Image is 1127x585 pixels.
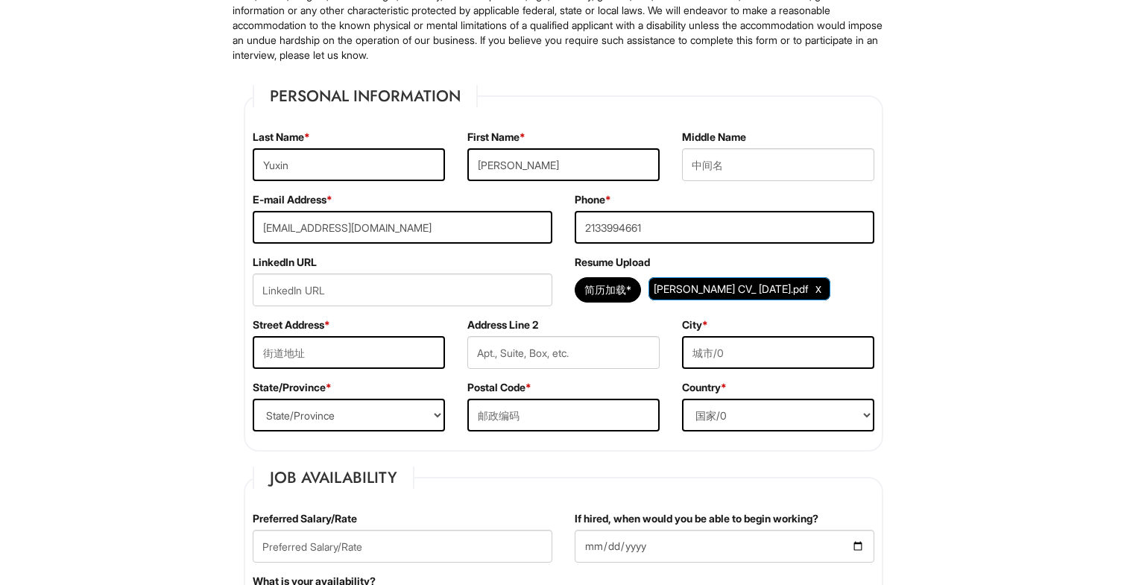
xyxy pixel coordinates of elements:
label: Phone [575,192,611,207]
input: 邮政编码 [467,399,660,431]
label: LinkedIn URL [253,255,317,270]
select: 国家/0 [682,399,874,431]
label: If hired, when would you be able to begin working? [575,511,818,526]
input: 电子邮件 [253,211,552,244]
label: Address Line 2 [467,317,538,332]
legend: Personal Information [253,85,478,107]
label: City [682,317,708,332]
input: LinkedIn URL [253,273,552,306]
label: First Name [467,130,525,145]
input: 姓/0 [253,148,445,181]
label: E-mail Address [253,192,332,207]
a: Clear Uploaded File [812,279,825,299]
label: Middle Name [682,130,746,145]
label: Postal Code [467,380,531,395]
label: Street Address [253,317,330,332]
input: 城市/0 [682,336,874,369]
button: 简历加载*简历加载* [575,277,641,303]
input: 名/0 [467,148,660,181]
legend: Job Availability [253,467,414,489]
span: [PERSON_NAME] CV_ [DATE].pdf [654,282,808,295]
label: State/Province [253,380,332,395]
input: Apt., Suite, Box, etc. [467,336,660,369]
label: Resume Upload [575,255,650,270]
label: Preferred Salary/Rate [253,511,357,526]
label: Last Name [253,130,310,145]
input: Preferred Salary/Rate [253,530,552,563]
input: 电话 [575,211,874,244]
select: State/Province [253,399,445,431]
label: Country [682,380,727,395]
input: 街道地址 [253,336,445,369]
input: 中间名 [682,148,874,181]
